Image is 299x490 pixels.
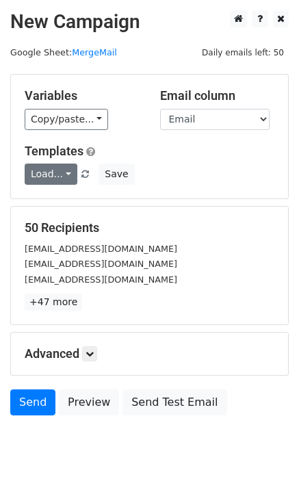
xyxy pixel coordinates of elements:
[25,294,82,311] a: +47 more
[197,47,289,57] a: Daily emails left: 50
[25,346,274,361] h5: Advanced
[25,144,83,158] a: Templates
[10,10,289,34] h2: New Campaign
[72,47,117,57] a: MergeMail
[25,220,274,235] h5: 50 Recipients
[10,47,117,57] small: Google Sheet:
[25,164,77,185] a: Load...
[25,244,177,254] small: [EMAIL_ADDRESS][DOMAIN_NAME]
[231,424,299,490] iframe: Chat Widget
[197,45,289,60] span: Daily emails left: 50
[25,88,140,103] h5: Variables
[99,164,134,185] button: Save
[25,259,177,269] small: [EMAIL_ADDRESS][DOMAIN_NAME]
[160,88,275,103] h5: Email column
[122,389,226,415] a: Send Test Email
[25,274,177,285] small: [EMAIL_ADDRESS][DOMAIN_NAME]
[10,389,55,415] a: Send
[59,389,119,415] a: Preview
[25,109,108,130] a: Copy/paste...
